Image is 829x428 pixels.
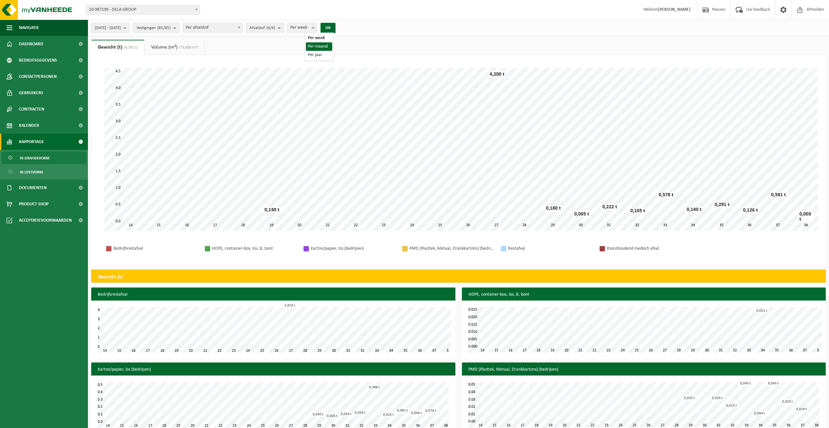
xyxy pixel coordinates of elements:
[508,244,593,253] div: Restafval
[19,52,57,68] span: Bedrijfsgegevens
[488,71,506,78] div: 4,200 t
[136,23,171,33] span: Vestigingen
[738,381,752,386] div: 0,045 t
[266,26,275,30] count: (6/6)
[462,288,826,302] h3: HDPE, container-box, los, B, bont
[19,36,43,52] span: Dashboard
[544,205,563,212] div: 0,180 t
[183,23,242,32] span: Per afvalstof
[19,180,47,196] span: Documenten
[367,385,381,390] div: 0,398 t
[133,23,179,33] button: Vestigingen(85/85)
[19,85,43,101] span: Gebruikers
[657,192,675,198] div: 0,578 t
[212,244,297,253] div: HDPE, container-box, los, B, bont
[19,101,44,117] span: Contracten
[92,270,129,284] h2: Gewicht (t)
[306,51,332,59] li: Per jaar
[321,23,336,33] button: OK
[409,411,423,416] div: 0,046 t
[306,34,332,42] li: Per week
[306,42,332,51] li: Per maand
[325,414,339,419] div: 0,005 t
[395,408,409,413] div: 0,081 t
[263,207,281,213] div: 0,130 t
[283,303,297,308] div: 3,910 t
[752,411,766,416] div: 0,004 t
[91,362,455,377] h3: Karton/papier, los (bedrijven)
[769,192,788,198] div: 0,581 t
[601,204,619,210] div: 0,222 t
[724,403,738,408] div: 0,015 t
[682,396,696,401] div: 0,025 t
[2,166,86,178] a: In lijstvorm
[122,46,138,50] span: (6,561 t)
[20,152,49,164] span: In grafiekvorm
[86,5,200,15] span: 10-987199 - DELA GROUP
[113,244,198,253] div: Bedrijfsrestafval
[311,412,325,417] div: 0,030 t
[19,134,44,150] span: Rapportage
[685,206,703,213] div: 0,140 t
[462,362,826,377] h3: PMD (Plastiek, Metaal, Drankkartons) (bedrijven)
[713,201,731,208] div: 0,291 t
[288,23,317,32] span: Per week
[573,211,591,217] div: 0,005 t
[145,40,205,55] a: Volume (m³)
[250,23,275,33] span: Afvalstof
[798,211,813,223] div: 0,003 t
[409,244,494,253] div: PMD (Plastiek, Metaal, Drankkartons) (bedrijven)
[86,5,200,14] span: 10-987199 - DELA GROUP
[19,196,49,212] span: Product Shop
[246,23,284,33] button: Afvalstof(6/6)
[710,396,724,401] div: 0,025 t
[287,23,317,33] span: Per week
[157,26,171,30] count: (85/85)
[183,23,243,33] span: Per afvalstof
[780,399,794,404] div: 0,020 t
[2,152,86,164] a: In grafiekvorm
[741,207,760,214] div: 0,126 t
[629,208,647,214] div: 0,105 t
[91,288,455,302] h3: Bedrijfsrestafval
[95,23,121,33] span: [DATE] - [DATE]
[19,20,39,36] span: Navigatie
[311,244,395,253] div: Karton/papier, los (bedrijven)
[658,7,691,12] strong: [PERSON_NAME]
[91,40,144,55] a: Gewicht (t)
[339,412,353,417] div: 0,034 t
[91,23,130,33] button: [DATE] - [DATE]
[353,410,367,415] div: 0,050 t
[755,308,769,313] div: 0,021 t
[424,408,438,413] div: 0,076 t
[794,407,808,412] div: 0,010 t
[766,381,780,386] div: 0,045 t
[19,212,72,229] span: Acceptatievoorwaarden
[19,68,57,85] span: Contactpersonen
[381,412,395,417] div: 0,025 t
[178,46,198,50] span: (73,800 m³)
[607,244,692,253] div: Risicohoudend medisch afval
[19,117,39,134] span: Kalender
[20,166,43,178] span: In lijstvorm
